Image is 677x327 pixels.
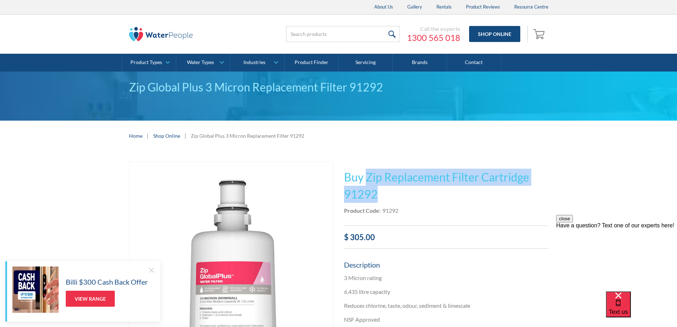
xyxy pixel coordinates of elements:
[130,59,162,65] div: Product Types
[344,259,548,270] h5: Description
[407,25,460,32] div: Call the experts
[176,54,230,72] a: Water Types
[447,54,501,72] a: Contact
[286,26,400,42] input: Search products
[344,207,381,214] strong: Product Code:
[339,54,393,72] a: Servicing
[407,32,460,43] a: 1300 565 018
[344,301,548,310] p: Reduces chlorine, taste, odour, sediment & limescale
[344,288,548,296] p: 6,435 litre capacity
[469,26,520,42] a: Shop Online
[129,132,143,139] a: Home
[191,132,304,139] div: Zip Global Plus 3 Micron Replacement Filter 91292
[129,27,193,41] img: The Water People
[230,54,284,72] a: Industries
[187,59,214,65] div: Water Types
[122,54,176,72] a: Product Types
[344,274,548,282] p: 3 Micron rating
[146,131,150,140] div: |
[382,206,398,215] div: 91292
[184,131,187,140] div: |
[344,315,548,324] p: NSF Approved
[66,276,148,287] h5: Billi $300 Cash Back Offer
[344,169,548,203] h1: Buy Zip Replacement Filter Cartridge 91292
[393,54,447,72] a: Brands
[556,215,677,300] iframe: podium webchat widget prompt
[12,267,59,313] img: Billi $300 Cash Back Offer
[153,132,180,139] a: Shop Online
[533,28,547,39] img: shopping cart
[66,291,115,307] a: View Range
[285,54,339,72] a: Product Finder
[531,26,548,43] a: Open empty cart
[129,79,548,96] div: Zip Global Plus 3 Micron Replacement Filter 91292
[243,59,265,65] div: Industries
[606,291,677,327] iframe: podium webchat widget bubble
[344,231,548,243] div: $ 305.00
